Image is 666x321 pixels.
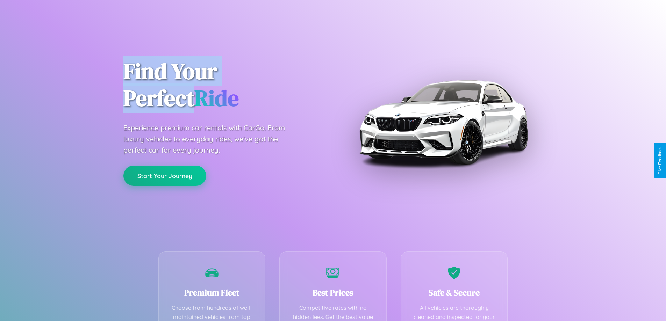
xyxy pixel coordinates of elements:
[123,122,298,156] p: Experience premium car rentals with CarGo. From luxury vehicles to everyday rides, we've got the ...
[123,58,323,112] h1: Find Your Perfect
[356,35,531,210] img: Premium BMW car rental vehicle
[169,287,255,298] h3: Premium Fleet
[194,83,239,113] span: Ride
[658,146,663,175] div: Give Feedback
[123,166,206,186] button: Start Your Journey
[290,287,376,298] h3: Best Prices
[411,287,497,298] h3: Safe & Secure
